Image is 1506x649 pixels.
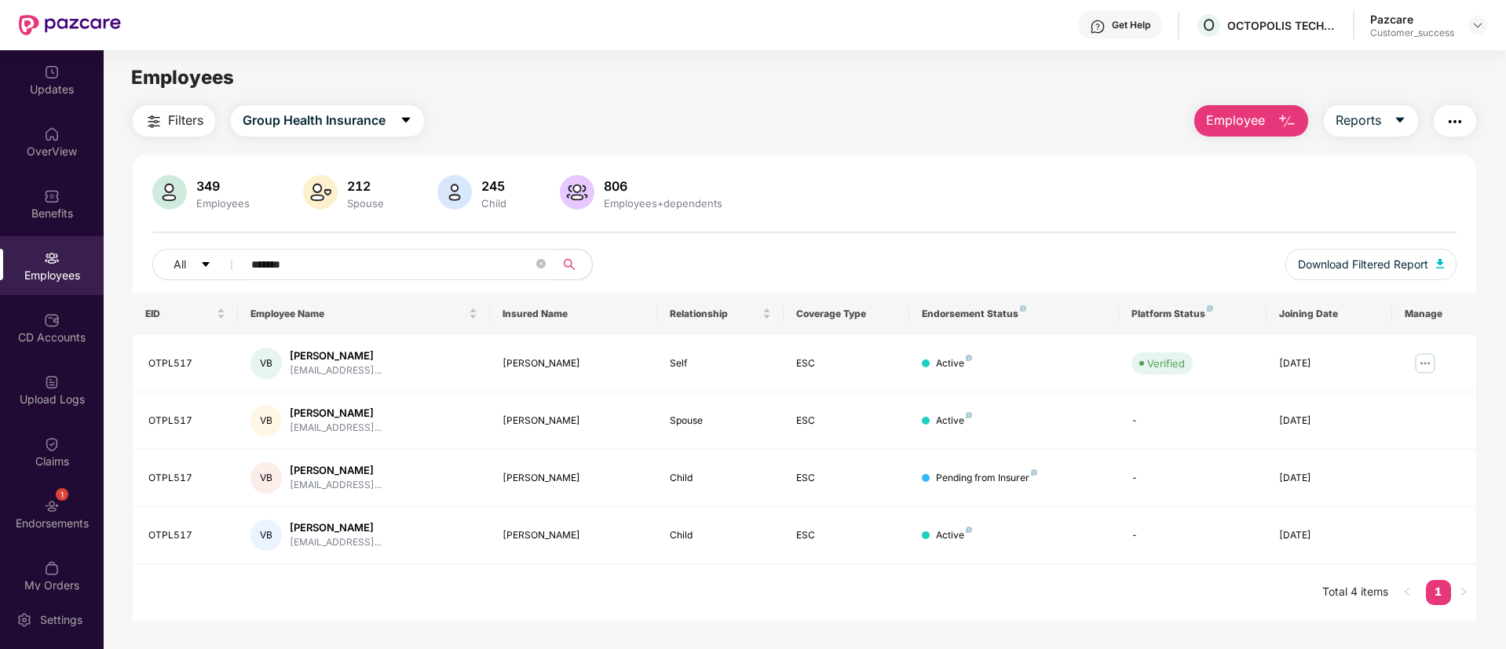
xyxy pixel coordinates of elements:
[344,178,387,194] div: 212
[1207,305,1213,312] img: svg+xml;base64,PHN2ZyB4bWxucz0iaHR0cDovL3d3dy53My5vcmcvMjAwMC9zdmciIHdpZHRoPSI4IiBoZWlnaHQ9IjgiIH...
[490,293,658,335] th: Insured Name
[1194,105,1308,137] button: Employee
[148,414,225,428] div: OTPL517
[200,259,211,272] span: caret-down
[290,520,382,535] div: [PERSON_NAME]
[784,293,909,335] th: Coverage Type
[250,348,282,379] div: VB
[503,356,645,371] div: [PERSON_NAME]
[1131,308,1253,320] div: Platform Status
[1413,351,1438,376] img: manageButton
[478,178,510,194] div: 245
[1279,414,1380,428] div: [DATE]
[1285,249,1457,280] button: Download Filtered Report
[670,528,770,543] div: Child
[1112,19,1150,31] div: Get Help
[44,126,60,142] img: svg+xml;base64,PHN2ZyBpZD0iSG9tZSIgeG1sbnM9Imh0dHA6Ly93d3cudzMub3JnLzIwMDAvc3ZnIiB3aWR0aD0iMjAiIG...
[936,528,972,543] div: Active
[1402,587,1412,596] span: left
[503,414,645,428] div: [PERSON_NAME]
[1267,293,1392,335] th: Joining Date
[796,471,897,486] div: ESC
[796,356,897,371] div: ESC
[503,528,645,543] div: [PERSON_NAME]
[152,249,248,280] button: Allcaret-down
[290,463,382,478] div: [PERSON_NAME]
[1119,450,1266,507] td: -
[1322,580,1388,605] li: Total 4 items
[144,112,163,131] img: svg+xml;base64,PHN2ZyB4bWxucz0iaHR0cDovL3d3dy53My5vcmcvMjAwMC9zdmciIHdpZHRoPSIyNCIgaGVpZ2h0PSIyNC...
[936,471,1037,486] div: Pending from Insurer
[174,256,186,273] span: All
[670,308,758,320] span: Relationship
[131,66,234,89] span: Employees
[796,414,897,428] div: ESC
[922,308,1106,320] div: Endorsement Status
[1426,580,1451,605] li: 1
[44,250,60,266] img: svg+xml;base64,PHN2ZyBpZD0iRW1wbG95ZWVzIiB4bWxucz0iaHR0cDovL3d3dy53My5vcmcvMjAwMC9zdmciIHdpZHRoPS...
[231,105,424,137] button: Group Health Insurancecaret-down
[19,15,121,35] img: New Pazcare Logo
[145,308,214,320] span: EID
[1459,587,1468,596] span: right
[193,197,253,210] div: Employees
[148,528,225,543] div: OTPL517
[1298,256,1428,273] span: Download Filtered Report
[601,197,726,210] div: Employees+dependents
[1336,111,1381,130] span: Reports
[1147,355,1185,371] div: Verified
[670,414,770,428] div: Spouse
[1451,580,1476,605] button: right
[56,488,68,501] div: 1
[936,414,972,428] div: Active
[1395,580,1420,605] button: left
[1031,469,1037,476] img: svg+xml;base64,PHN2ZyB4bWxucz0iaHR0cDovL3d3dy53My5vcmcvMjAwMC9zdmciIHdpZHRoPSI4IiBoZWlnaHQ9IjgiIH...
[44,188,60,204] img: svg+xml;base64,PHN2ZyBpZD0iQmVuZWZpdHMiIHhtbG5zPSJodHRwOi8vd3d3LnczLm9yZy8yMDAwL3N2ZyIgd2lkdGg9Ij...
[1278,112,1296,131] img: svg+xml;base64,PHN2ZyB4bWxucz0iaHR0cDovL3d3dy53My5vcmcvMjAwMC9zdmciIHhtbG5zOnhsaW5rPSJodHRwOi8vd3...
[44,436,60,452] img: svg+xml;base64,PHN2ZyBpZD0iQ2xhaW0iIHhtbG5zPSJodHRwOi8vd3d3LnczLm9yZy8yMDAwL3N2ZyIgd2lkdGg9IjIwIi...
[148,471,225,486] div: OTPL517
[796,528,897,543] div: ESC
[1206,111,1265,130] span: Employee
[478,197,510,210] div: Child
[44,560,60,576] img: svg+xml;base64,PHN2ZyBpZD0iTXlfT3JkZXJzIiBkYXRhLW5hbWU9Ik15IE9yZGVycyIgeG1sbnM9Imh0dHA6Ly93d3cudz...
[44,498,60,514] img: svg+xml;base64,PHN2ZyBpZD0iRW5kb3JzZW1lbnRzIiB4bWxucz0iaHR0cDovL3d3dy53My5vcmcvMjAwMC9zdmciIHdpZH...
[193,178,253,194] div: 349
[503,471,645,486] div: [PERSON_NAME]
[936,356,972,371] div: Active
[536,259,546,268] span: close-circle
[16,612,32,628] img: svg+xml;base64,PHN2ZyBpZD0iU2V0dGluZy0yMHgyMCIgeG1sbnM9Imh0dHA6Ly93d3cudzMub3JnLzIwMDAvc3ZnIiB3aW...
[670,471,770,486] div: Child
[1119,392,1266,450] td: -
[168,111,203,130] span: Filters
[1392,293,1476,335] th: Manage
[1279,471,1380,486] div: [DATE]
[44,64,60,80] img: svg+xml;base64,PHN2ZyBpZD0iVXBkYXRlZCIgeG1sbnM9Imh0dHA6Ly93d3cudzMub3JnLzIwMDAvc3ZnIiB3aWR0aD0iMj...
[1119,507,1266,564] td: -
[290,406,382,421] div: [PERSON_NAME]
[1471,19,1484,31] img: svg+xml;base64,PHN2ZyBpZD0iRHJvcGRvd24tMzJ4MzIiIHhtbG5zPSJodHRwOi8vd3d3LnczLm9yZy8yMDAwL3N2ZyIgd2...
[290,478,382,493] div: [EMAIL_ADDRESS]...
[1324,105,1418,137] button: Reportscaret-down
[250,405,282,436] div: VB
[657,293,783,335] th: Relationship
[1451,580,1476,605] li: Next Page
[303,175,338,210] img: svg+xml;base64,PHN2ZyB4bWxucz0iaHR0cDovL3d3dy53My5vcmcvMjAwMC9zdmciIHhtbG5zOnhsaW5rPSJodHRwOi8vd3...
[243,111,386,130] span: Group Health Insurance
[290,363,382,378] div: [EMAIL_ADDRESS]...
[1020,305,1026,312] img: svg+xml;base64,PHN2ZyB4bWxucz0iaHR0cDovL3d3dy53My5vcmcvMjAwMC9zdmciIHdpZHRoPSI4IiBoZWlnaHQ9IjgiIH...
[601,178,726,194] div: 806
[554,258,584,271] span: search
[560,175,594,210] img: svg+xml;base64,PHN2ZyB4bWxucz0iaHR0cDovL3d3dy53My5vcmcvMjAwMC9zdmciIHhtbG5zOnhsaW5rPSJodHRwOi8vd3...
[1203,16,1215,35] span: O
[133,105,215,137] button: Filters
[1090,19,1106,35] img: svg+xml;base64,PHN2ZyBpZD0iSGVscC0zMngzMiIgeG1sbnM9Imh0dHA6Ly93d3cudzMub3JnLzIwMDAvc3ZnIiB3aWR0aD...
[44,312,60,328] img: svg+xml;base64,PHN2ZyBpZD0iQ0RfQWNjb3VudHMiIGRhdGEtbmFtZT0iQ0QgQWNjb3VudHMiIHhtbG5zPSJodHRwOi8vd3...
[250,462,282,494] div: VB
[966,412,972,418] img: svg+xml;base64,PHN2ZyB4bWxucz0iaHR0cDovL3d3dy53My5vcmcvMjAwMC9zdmciIHdpZHRoPSI4IiBoZWlnaHQ9IjgiIH...
[290,348,382,363] div: [PERSON_NAME]
[290,535,382,550] div: [EMAIL_ADDRESS]...
[35,612,87,628] div: Settings
[554,249,593,280] button: search
[1370,12,1454,27] div: Pazcare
